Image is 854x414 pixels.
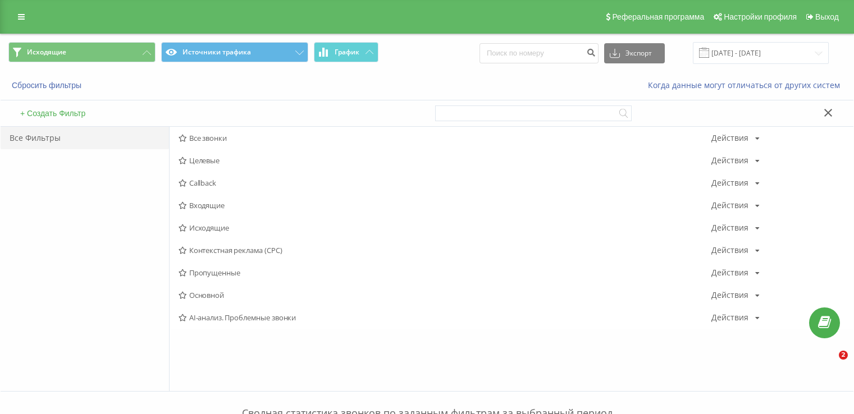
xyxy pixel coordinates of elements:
[27,48,66,57] span: Исходящие
[335,48,359,56] span: График
[711,314,748,321] div: Действия
[711,224,748,232] div: Действия
[816,351,843,378] iframe: Intercom live chat
[17,108,89,118] button: + Создать Фильтр
[711,157,748,164] div: Действия
[1,127,169,149] div: Все Фильтры
[612,12,704,21] span: Реферальная программа
[711,134,748,142] div: Действия
[648,80,846,90] a: Когда данные могут отличаться от других систем
[8,42,156,62] button: Исходящие
[179,269,711,277] span: Пропущенные
[179,134,711,142] span: Все звонки
[179,179,711,187] span: Callback
[711,246,748,254] div: Действия
[820,108,837,119] button: Закрыть
[179,314,711,321] span: AI-анализ. Проблемные звонки
[314,42,378,62] button: График
[179,201,711,209] span: Входящие
[839,351,848,360] span: 2
[179,246,711,254] span: Контекстная реклама (CPC)
[711,269,748,277] div: Действия
[711,291,748,299] div: Действия
[161,42,308,62] button: Источники трафика
[604,43,665,63] button: Экспорт
[711,201,748,209] div: Действия
[179,157,711,164] span: Целевые
[179,291,711,299] span: Основной
[179,224,711,232] span: Исходящие
[711,179,748,187] div: Действия
[815,12,839,21] span: Выход
[724,12,797,21] span: Настройки профиля
[8,80,87,90] button: Сбросить фильтры
[479,43,599,63] input: Поиск по номеру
